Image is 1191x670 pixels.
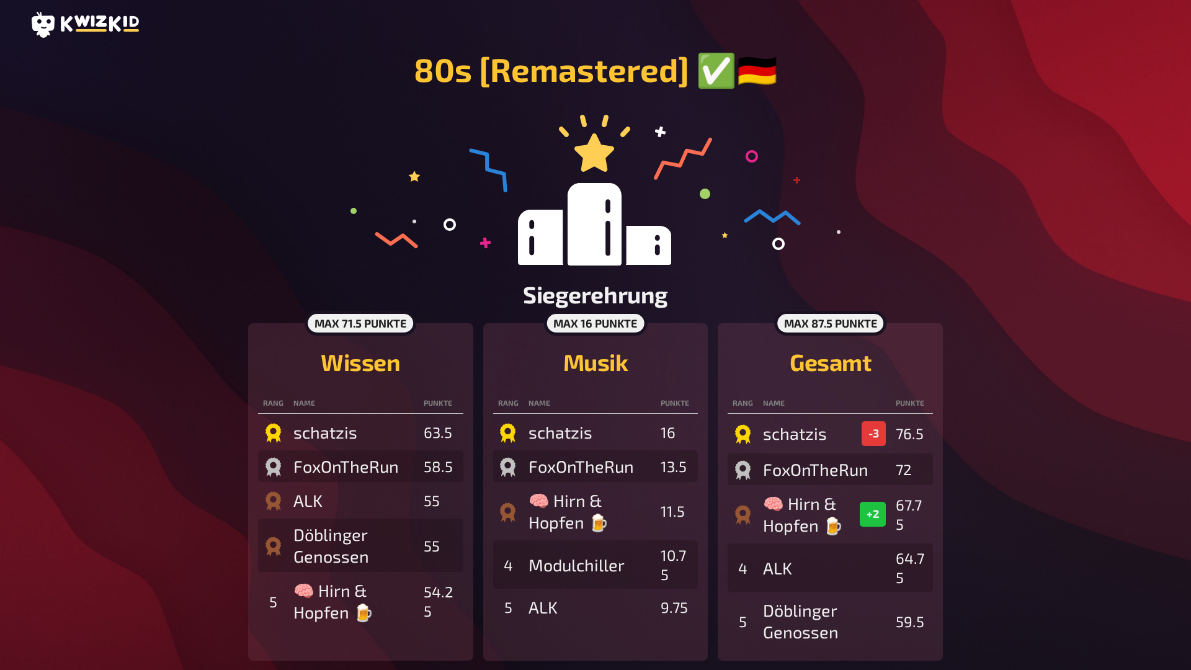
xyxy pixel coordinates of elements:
[305,311,417,336] div: max 71.5 Punkte
[293,579,414,623] div: 🧠 Hirn & Hopfen 🍺
[493,348,698,376] h2: Musik
[860,502,886,527] div: +2
[288,393,419,414] th: Name
[763,599,885,643] div: Döblinger Genossen
[293,489,414,511] div: ALK
[656,393,698,414] th: Punkte
[258,393,288,414] th: Rang
[493,540,524,589] td: 4
[419,450,463,482] td: 58.5
[728,348,933,376] h2: Gesamt
[656,485,698,538] td: 11.5
[758,393,890,414] th: Name
[529,554,651,576] div: Modulchiller
[493,591,524,623] td: 5
[728,543,758,592] td: 4
[891,543,933,592] td: 64.75
[544,311,648,336] div: max 16 Punkte
[414,50,778,90] h1: 80s [Remastered] ​✅​🇩🇪
[293,421,414,443] div: schatzis
[891,488,933,541] td: 67.75
[523,280,668,308] h2: Siegerehrung
[763,557,885,579] div: ALK
[891,393,933,414] th: Punkte
[529,489,651,533] div: 🧠 Hirn & Hopfen 🍺
[419,574,463,628] td: 54.25
[529,421,651,443] div: schatzis
[763,458,885,480] div: FoxOnTheRun
[656,591,698,623] td: 9.75
[493,393,524,414] th: Rang
[656,540,698,589] td: 10.75
[419,393,463,414] th: Punkte
[656,450,698,482] td: 13.5
[891,594,933,648] td: 59.5
[529,455,651,477] div: FoxOnTheRun
[419,519,463,572] td: 55
[728,594,758,648] td: 5
[419,416,463,448] td: 63.5
[891,453,933,485] td: 72
[862,421,886,446] div: -3
[524,393,656,414] th: Name
[293,455,414,477] div: FoxOnTheRun
[763,421,885,446] div: schatzis
[293,524,414,567] div: Döblinger Genossen
[891,416,933,451] td: 76.5
[529,596,651,618] div: ALK
[419,485,463,516] td: 55
[728,393,758,414] th: Rang
[258,574,288,628] td: 5
[258,348,463,376] h2: Wissen
[656,416,698,448] td: 16
[763,493,885,536] div: 🧠 Hirn & Hopfen 🍺
[774,311,887,336] div: max 87.5 Punkte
